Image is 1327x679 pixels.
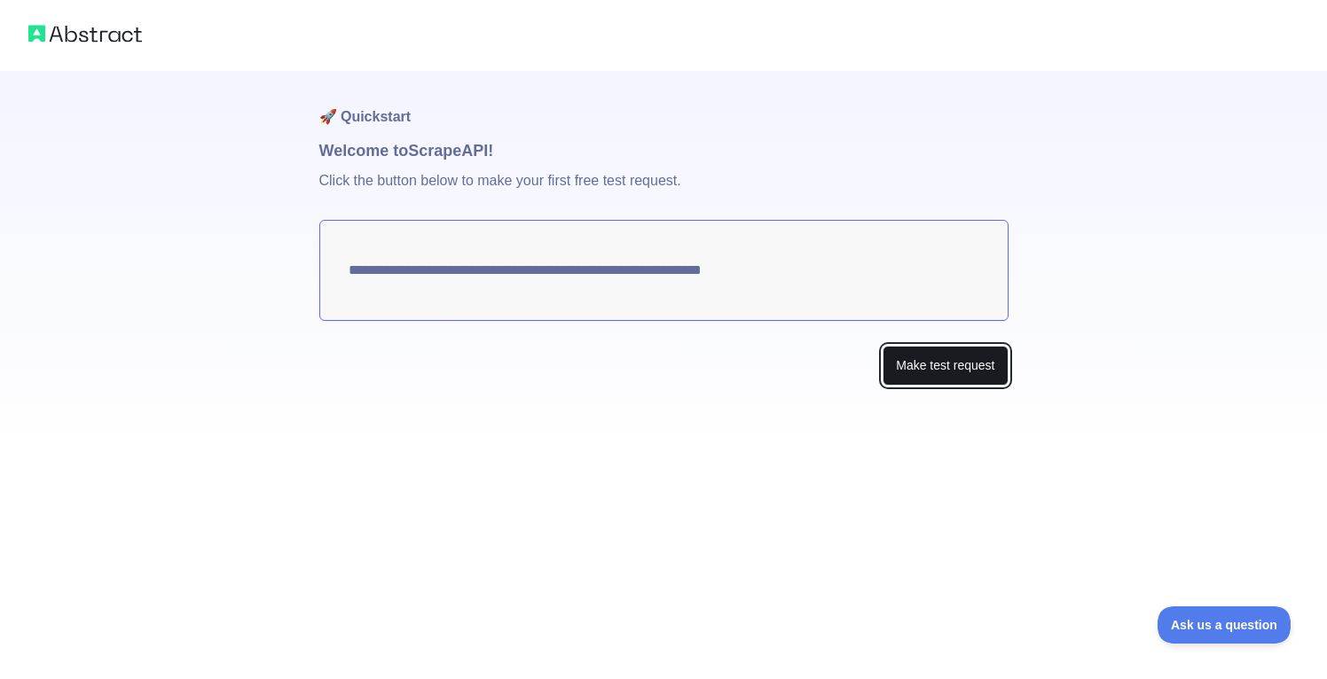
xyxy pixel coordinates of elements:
[319,71,1009,138] h1: 🚀 Quickstart
[1158,606,1292,644] iframe: Toggle Customer Support
[319,163,1009,220] p: Click the button below to make your first free test request.
[883,346,1008,386] button: Make test request
[28,21,142,46] img: Abstract logo
[319,138,1009,163] h1: Welcome to Scrape API!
